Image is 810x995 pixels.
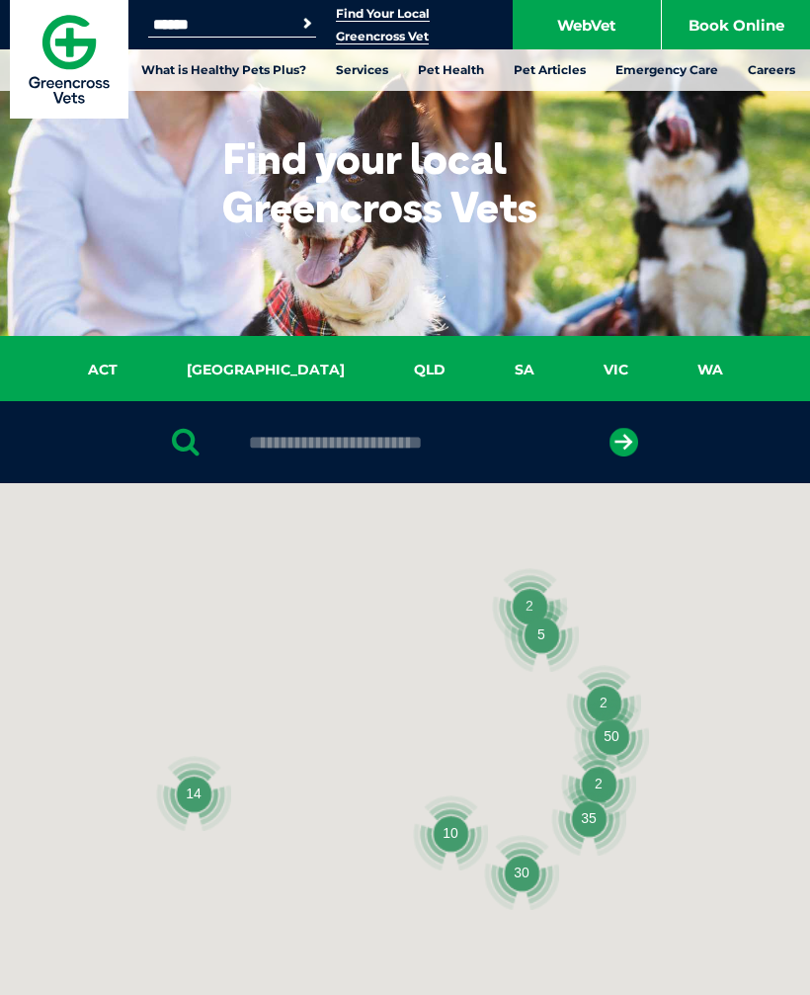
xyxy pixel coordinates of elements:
div: 10 [405,788,496,878]
a: ACT [53,359,152,381]
a: Services [321,49,403,91]
div: 35 [543,773,634,864]
div: 2 [553,738,644,829]
a: What is Healthy Pets Plus? [126,49,321,91]
h1: Find your local Greencross Vets [222,134,612,231]
div: 5 [496,589,587,680]
a: Pet Health [403,49,499,91]
div: 30 [476,827,567,918]
div: 2 [484,560,575,651]
a: Find Your Local Greencross Vet [336,6,430,44]
div: 50 [566,691,657,782]
div: 2 [558,657,649,748]
a: QLD [379,359,480,381]
a: SA [480,359,569,381]
a: Careers [733,49,810,91]
div: 14 [148,748,239,839]
a: Pet Articles [499,49,601,91]
button: Search [297,14,317,34]
a: WA [663,359,758,381]
a: [GEOGRAPHIC_DATA] [152,359,379,381]
a: Emergency Care [601,49,733,91]
a: VIC [569,359,663,381]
